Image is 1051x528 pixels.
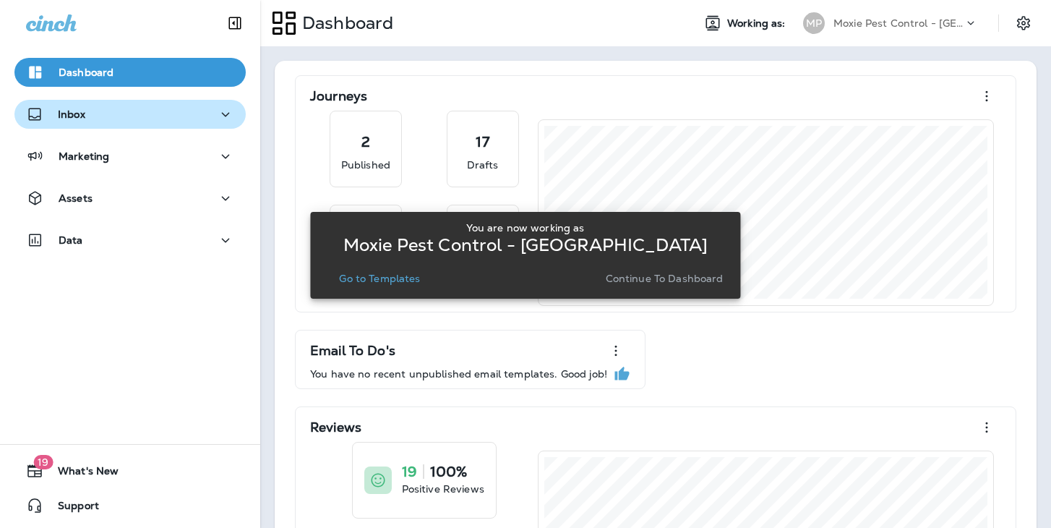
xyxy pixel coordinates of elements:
button: Continue to Dashboard [600,268,729,289]
span: 19 [33,455,53,469]
p: Go to Templates [339,273,420,284]
p: Assets [59,192,93,204]
p: Dashboard [59,67,113,78]
button: Collapse Sidebar [215,9,255,38]
p: Continue to Dashboard [606,273,724,284]
button: Support [14,491,246,520]
p: Moxie Pest Control - [GEOGRAPHIC_DATA] [343,239,708,251]
p: Moxie Pest Control - [GEOGRAPHIC_DATA] [833,17,964,29]
button: Data [14,226,246,255]
p: Inbox [58,108,85,120]
button: Go to Templates [333,268,426,289]
div: MP [803,12,825,34]
span: Working as: [727,17,789,30]
p: You are now working as [466,222,584,234]
button: Settings [1011,10,1037,36]
button: Assets [14,184,246,213]
button: 19What's New [14,456,246,485]
span: What's New [43,465,119,482]
button: Dashboard [14,58,246,87]
button: Marketing [14,142,246,171]
span: Support [43,500,99,517]
p: Marketing [59,150,109,162]
p: Data [59,234,83,246]
button: Inbox [14,100,246,129]
p: Dashboard [296,12,393,34]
